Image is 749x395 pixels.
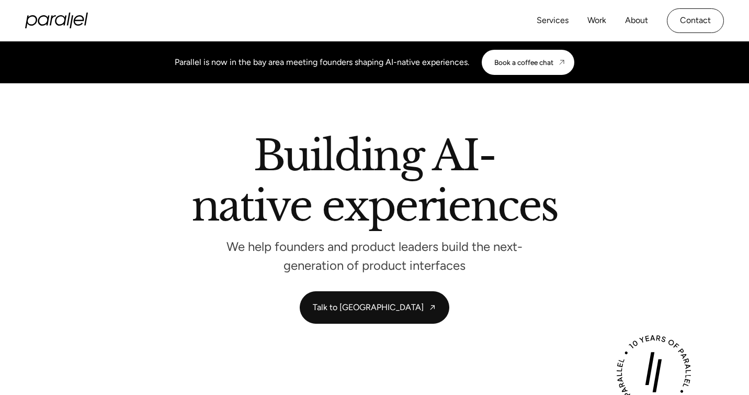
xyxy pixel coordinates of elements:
[218,243,531,270] p: We help founders and product leaders build the next-generation of product interfaces
[587,13,606,28] a: Work
[494,58,553,67] div: Book a coffee chat
[537,13,569,28] a: Services
[482,50,574,75] a: Book a coffee chat
[558,58,566,67] img: CTA arrow image
[667,8,724,33] a: Contact
[625,13,648,28] a: About
[76,136,673,232] h2: Building AI-native experiences
[175,56,469,69] div: Parallel is now in the bay area meeting founders shaping AI-native experiences.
